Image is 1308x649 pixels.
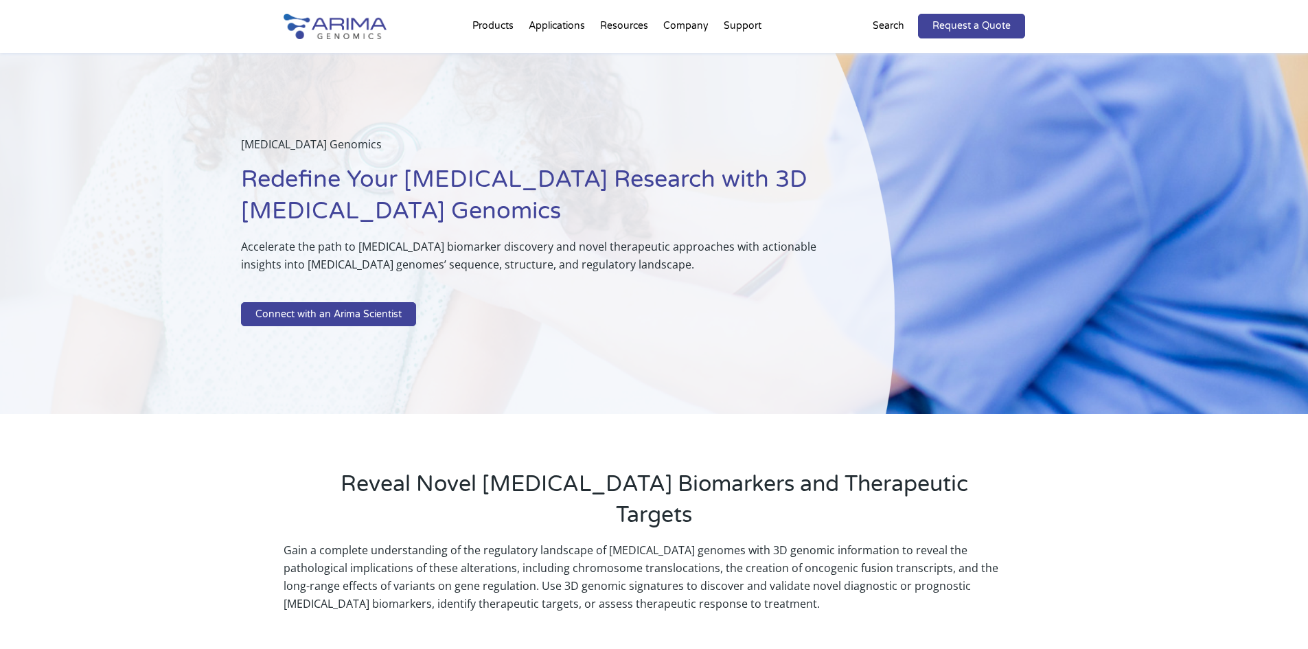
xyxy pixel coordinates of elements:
p: Gain a complete understanding of the regulatory landscape of [MEDICAL_DATA] genomes with 3D genom... [284,541,1025,613]
h2: Reveal Novel [MEDICAL_DATA] Biomarkers and Therapeutic Targets [339,469,970,541]
p: Search [873,17,904,35]
a: Request a Quote [918,14,1025,38]
p: [MEDICAL_DATA] Genomics [241,135,826,164]
p: Accelerate the path to [MEDICAL_DATA] biomarker discovery and novel therapeutic approaches with a... [241,238,826,284]
h1: Redefine Your [MEDICAL_DATA] Research with 3D [MEDICAL_DATA] Genomics [241,164,826,238]
img: Arima-Genomics-logo [284,14,387,39]
a: Connect with an Arima Scientist [241,302,416,327]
